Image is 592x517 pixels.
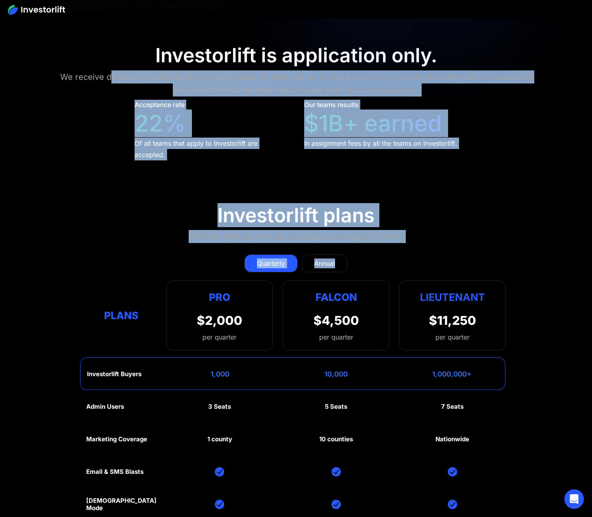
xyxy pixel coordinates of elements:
[319,332,353,342] div: per quarter
[420,291,485,303] strong: Lieutenant
[324,370,348,378] div: 10,000
[257,258,285,268] div: Quarterly
[59,70,533,96] div: We receive dozens of applications on a daily basis. In order for us to make sure every new Invest...
[429,313,476,328] div: $11,250
[435,332,470,342] div: per quarter
[441,403,464,410] div: 7 Seats
[211,370,229,378] div: 1,000
[197,313,242,328] div: $2,000
[432,370,472,378] div: 1,000,000+
[87,370,141,378] div: Investorlift Buyers
[319,436,353,443] div: 10 counties
[86,497,157,512] div: [DEMOGRAPHIC_DATA] Mode
[304,138,457,149] div: In assignment fees by all the teams on Investorlift.
[564,489,584,509] div: Open Intercom Messenger
[86,468,144,475] div: Email & SMS Blasts
[325,403,347,410] div: 5 Seats
[313,313,359,328] div: $4,500
[304,110,442,137] div: $1B+ earned
[135,110,186,137] div: 22%
[208,403,231,410] div: 3 Seats
[218,204,374,227] div: Investorlift plans
[197,289,242,305] div: Pro
[135,138,289,160] div: Of all teams that apply to Investorlift are accepted.
[86,403,124,410] div: Admin Users
[86,436,147,443] div: Marketing Coverage
[316,289,357,305] div: Falcon
[314,258,335,268] div: Annual
[135,100,185,110] div: Acceptance rate
[86,308,157,324] div: Plans
[155,44,437,67] div: Investorlift is application only.
[189,230,403,243] div: Find the right plan for your company's stage of growth.
[207,436,232,443] div: 1 county
[435,436,469,443] div: Nationwide
[197,332,242,342] div: per quarter
[304,100,359,110] div: Our teams results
